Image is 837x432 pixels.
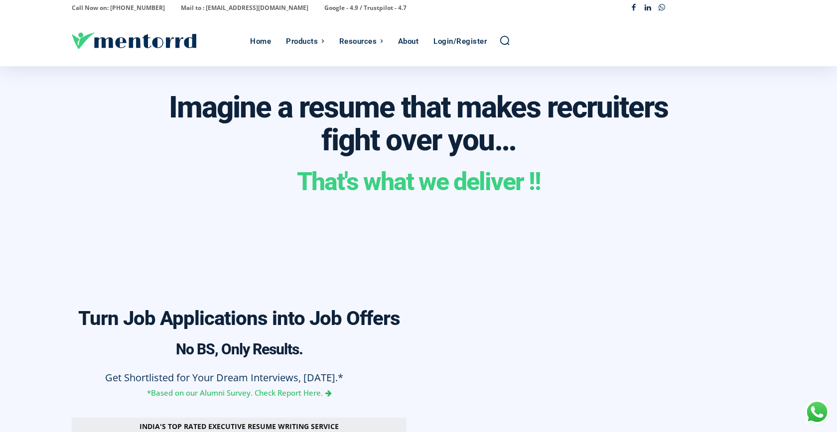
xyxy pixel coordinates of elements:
[627,1,641,15] a: Facebook
[72,32,245,49] a: Logo
[641,1,655,15] a: Linkedin
[72,369,377,387] p: Get Shortlisted for Your Dream Interviews, [DATE].*
[499,35,510,46] a: Search
[433,16,487,66] div: Login/Register
[805,400,830,425] div: Chat with Us
[176,341,303,357] h3: No BS, Only Results.
[72,1,165,15] p: Call Now on: [PHONE_NUMBER]
[78,308,400,329] h3: Turn Job Applications into Job Offers
[398,16,419,66] div: About
[250,16,271,66] div: Home
[393,16,424,66] a: About
[428,16,492,66] a: Login/Register
[139,423,339,431] h3: India's Top Rated Executive Resume Writing Service
[324,1,407,15] p: Google - 4.9 / Trustpilot - 4.7
[245,16,276,66] a: Home
[297,168,541,196] h3: That's what we deliver !!
[181,1,308,15] p: Mail to : [EMAIL_ADDRESS][DOMAIN_NAME]
[169,91,668,157] h3: Imagine a resume that makes recruiters fight over you…
[655,1,670,15] a: Whatsapp
[147,387,332,398] a: *Based on our Alumni Survey. Check Report Here.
